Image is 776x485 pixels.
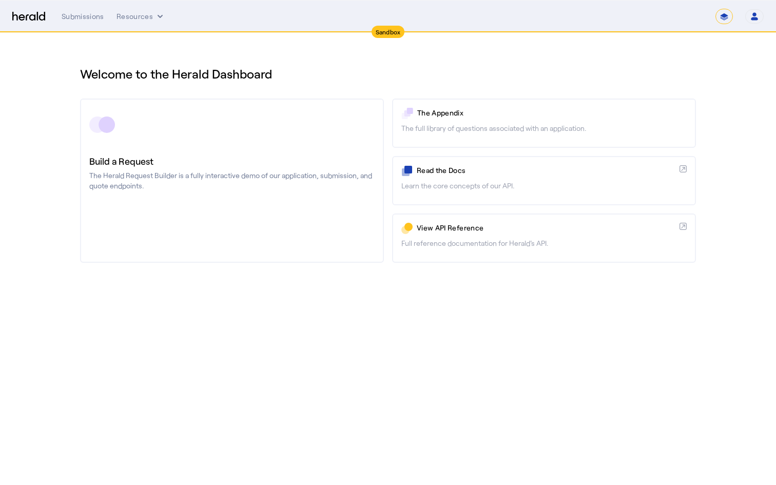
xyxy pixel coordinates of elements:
p: The Herald Request Builder is a fully interactive demo of our application, submission, and quote ... [89,170,375,191]
a: Build a RequestThe Herald Request Builder is a fully interactive demo of our application, submiss... [80,99,384,263]
div: Sandbox [372,26,405,38]
a: The AppendixThe full library of questions associated with an application. [392,99,696,148]
a: Read the DocsLearn the core concepts of our API. [392,156,696,205]
div: Submissions [62,11,104,22]
h1: Welcome to the Herald Dashboard [80,66,696,82]
a: View API ReferenceFull reference documentation for Herald's API. [392,214,696,263]
button: Resources dropdown menu [117,11,165,22]
p: Full reference documentation for Herald's API. [401,238,687,248]
p: The full library of questions associated with an application. [401,123,687,133]
h3: Build a Request [89,154,375,168]
p: Learn the core concepts of our API. [401,181,687,191]
p: View API Reference [417,223,675,233]
p: The Appendix [417,108,687,118]
p: Read the Docs [417,165,675,176]
img: Herald Logo [12,12,45,22]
